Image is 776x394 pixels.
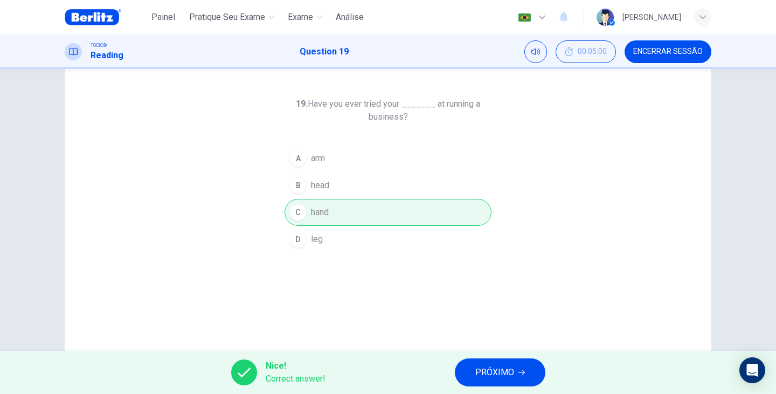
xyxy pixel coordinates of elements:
[597,9,614,26] img: Profile picture
[91,42,107,49] span: TOEIC®
[266,360,325,372] span: Nice!
[146,8,181,27] button: Painel
[300,45,349,58] h1: Question 19
[65,6,146,28] a: Berlitz Brasil logo
[331,8,368,27] button: Análise
[285,98,491,123] h6: Have you ever tried your _______ at running a business?
[151,11,175,24] span: Painel
[266,372,325,385] span: Correct answer!
[518,13,531,22] img: pt
[296,99,308,109] strong: 19.
[475,365,514,380] span: PRÓXIMO
[336,11,364,24] span: Análise
[524,40,547,63] div: Silenciar
[288,11,313,24] span: Exame
[622,11,681,24] div: [PERSON_NAME]
[455,358,545,386] button: PRÓXIMO
[283,8,327,27] button: Exame
[185,8,279,27] button: Pratique seu exame
[625,40,711,63] button: Encerrar Sessão
[556,40,616,63] div: Esconder
[91,49,123,62] h1: Reading
[578,47,607,56] span: 00:05:00
[739,357,765,383] div: Open Intercom Messenger
[65,6,121,28] img: Berlitz Brasil logo
[556,40,616,63] button: 00:05:00
[189,11,265,24] span: Pratique seu exame
[633,47,703,56] span: Encerrar Sessão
